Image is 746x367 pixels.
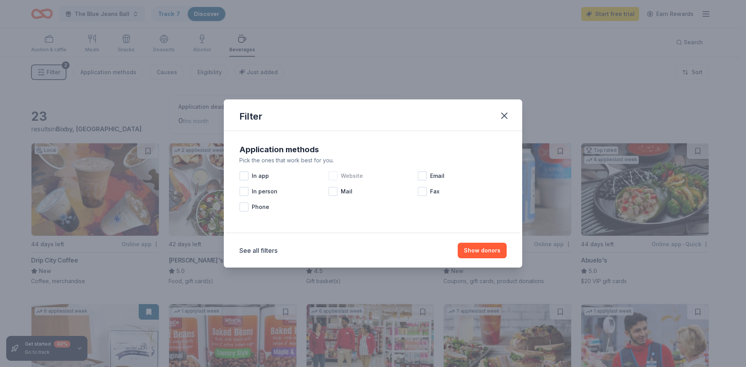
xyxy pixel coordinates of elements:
span: In app [252,171,269,181]
span: In person [252,187,277,196]
button: Show donors [458,243,507,258]
div: Filter [239,110,262,123]
button: See all filters [239,246,277,255]
div: Pick the ones that work best for you. [239,156,507,165]
span: Website [341,171,363,181]
span: Fax [430,187,439,196]
span: Mail [341,187,352,196]
span: Phone [252,202,269,212]
span: Email [430,171,444,181]
div: Application methods [239,143,507,156]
